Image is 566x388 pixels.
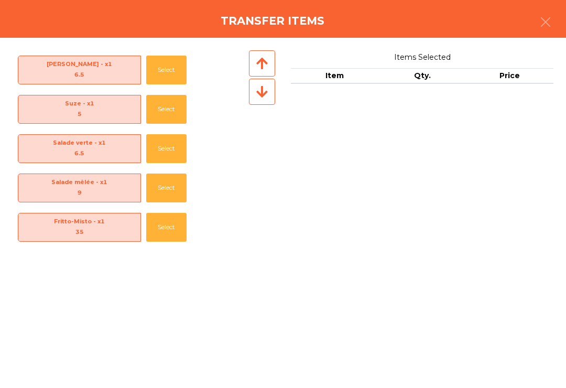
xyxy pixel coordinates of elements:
[18,148,140,159] div: 6.5
[378,68,466,84] th: Qty.
[18,227,140,238] div: 35
[18,188,140,199] div: 9
[18,70,140,81] div: 6.5
[466,68,553,84] th: Price
[221,13,324,29] h4: Transfer items
[146,56,187,84] button: Select
[18,177,140,199] span: Salade mêlée - x1
[146,213,187,242] button: Select
[18,138,140,159] span: Salade verte - x1
[291,68,378,84] th: Item
[18,59,140,81] span: [PERSON_NAME] - x1
[18,99,140,120] span: Suze - x1
[146,134,187,163] button: Select
[18,217,140,238] span: Fritto-Misto - x1
[18,109,140,120] div: 5
[146,174,187,202] button: Select
[291,50,553,64] span: Items Selected
[146,95,187,124] button: Select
